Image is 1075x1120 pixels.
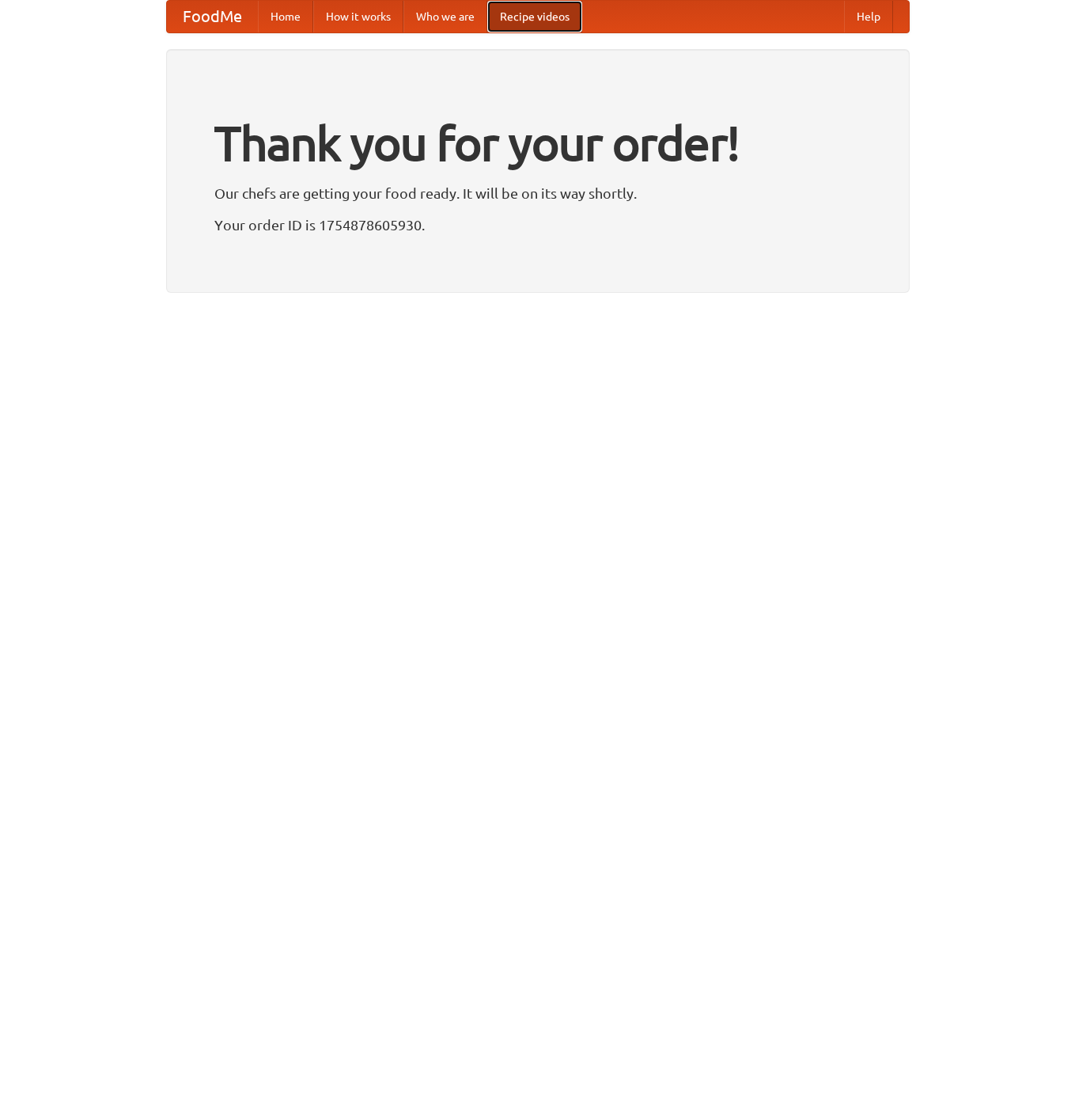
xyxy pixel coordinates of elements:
[313,1,403,32] a: How it works
[167,1,258,32] a: FoodMe
[258,1,313,32] a: Home
[844,1,893,32] a: Help
[214,181,861,205] p: Our chefs are getting your food ready. It will be on its way shortly.
[487,1,582,32] a: Recipe videos
[214,105,861,181] h1: Thank you for your order!
[403,1,487,32] a: Who we are
[214,213,861,237] p: Your order ID is 1754878605930.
